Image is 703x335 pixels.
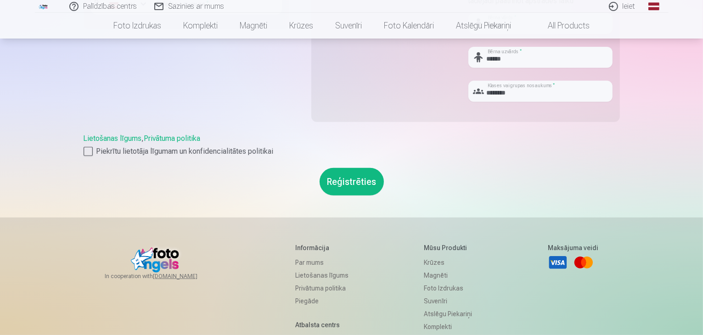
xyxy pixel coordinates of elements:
a: Suvenīri [424,295,472,307]
a: Atslēgu piekariņi [445,13,522,39]
a: Privātuma politika [144,134,201,143]
a: Magnēti [424,269,472,282]
a: Mastercard [574,252,594,273]
h5: Maksājuma veidi [548,243,598,252]
span: In cooperation with [105,273,219,280]
a: Lietošanas līgums [295,269,349,282]
label: Piekrītu lietotāja līgumam un konfidencialitātes politikai [84,146,620,157]
div: , [84,133,620,157]
a: Privātuma politika [295,282,349,295]
a: All products [522,13,601,39]
a: Foto kalendāri [373,13,445,39]
a: Lietošanas līgums [84,134,142,143]
a: Piegāde [295,295,349,307]
a: Komplekti [424,320,472,333]
a: [DOMAIN_NAME] [153,273,219,280]
button: Reģistrēties [320,168,384,195]
h5: Atbalsta centrs [295,320,349,329]
a: Suvenīri [324,13,373,39]
a: Visa [548,252,568,273]
img: /fa1 [39,4,49,9]
a: Foto izdrukas [424,282,472,295]
a: Par mums [295,256,349,269]
a: Atslēgu piekariņi [424,307,472,320]
h5: Mūsu produkti [424,243,472,252]
a: Magnēti [229,13,278,39]
a: Komplekti [172,13,229,39]
h5: Informācija [295,243,349,252]
a: Foto izdrukas [102,13,172,39]
a: Krūzes [278,13,324,39]
a: Krūzes [424,256,472,269]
